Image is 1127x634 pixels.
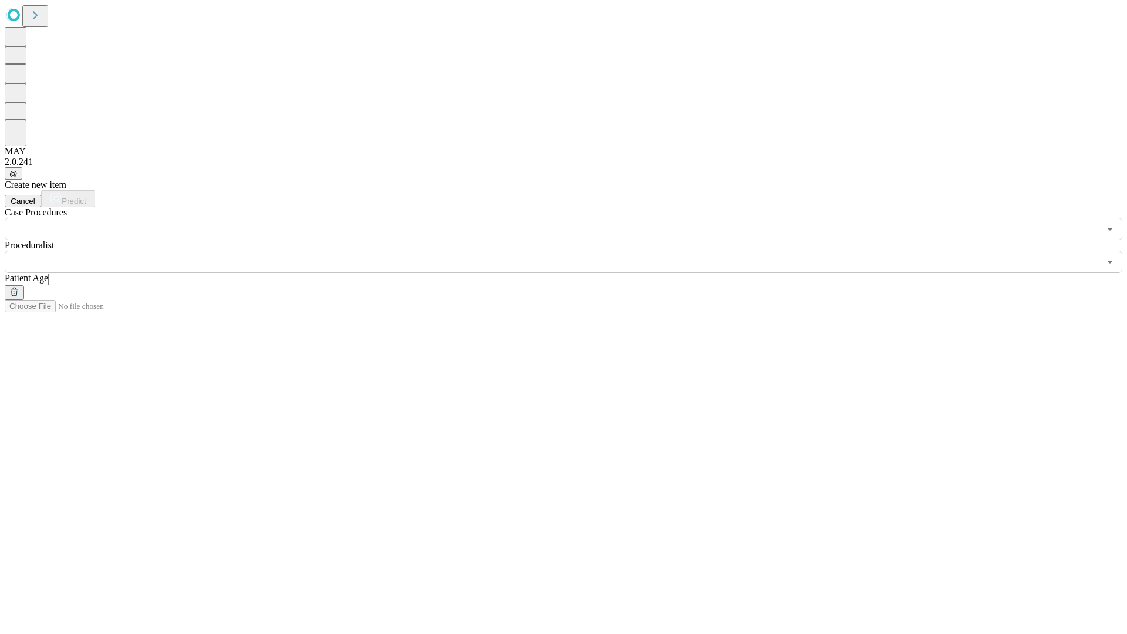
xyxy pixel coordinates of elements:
[5,180,66,190] span: Create new item
[1102,221,1118,237] button: Open
[41,190,95,207] button: Predict
[5,273,48,283] span: Patient Age
[11,197,35,205] span: Cancel
[5,240,54,250] span: Proceduralist
[5,157,1122,167] div: 2.0.241
[5,167,22,180] button: @
[9,169,18,178] span: @
[5,207,67,217] span: Scheduled Procedure
[62,197,86,205] span: Predict
[1102,254,1118,270] button: Open
[5,146,1122,157] div: MAY
[5,195,41,207] button: Cancel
